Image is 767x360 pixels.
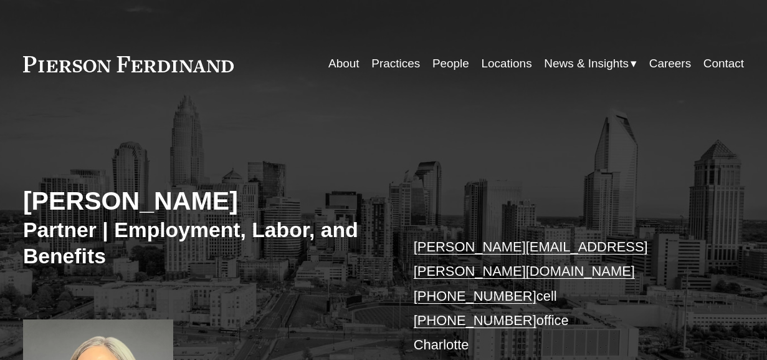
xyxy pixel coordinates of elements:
[328,52,360,76] a: About
[544,52,637,76] a: folder dropdown
[432,52,469,76] a: People
[414,313,536,328] a: [PHONE_NUMBER]
[414,288,536,304] a: [PHONE_NUMBER]
[482,52,532,76] a: Locations
[414,239,648,279] a: [PERSON_NAME][EMAIL_ADDRESS][PERSON_NAME][DOMAIN_NAME]
[371,52,420,76] a: Practices
[23,186,384,217] h2: [PERSON_NAME]
[23,217,384,269] h3: Partner | Employment, Labor, and Benefits
[649,52,691,76] a: Careers
[544,53,629,74] span: News & Insights
[703,52,744,76] a: Contact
